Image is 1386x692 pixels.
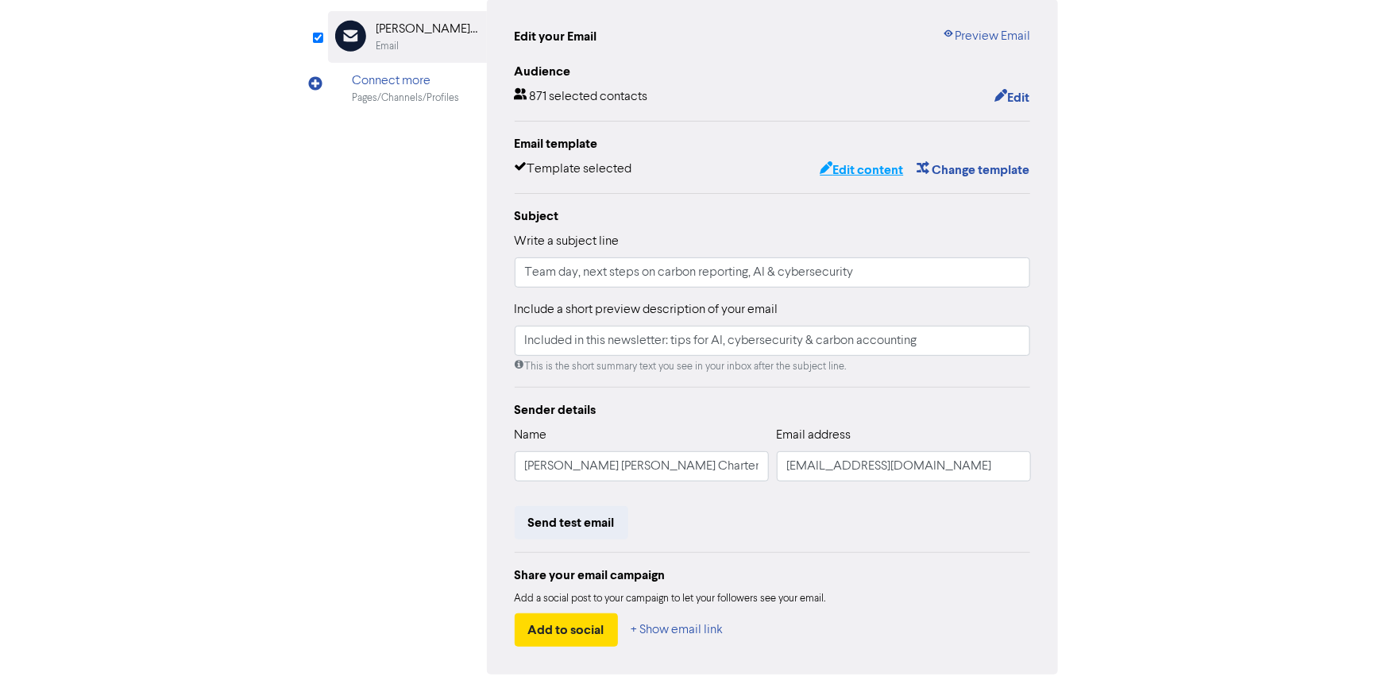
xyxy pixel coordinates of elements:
button: Add to social [515,613,618,647]
div: Pages/Channels/Profiles [353,91,460,106]
label: Write a subject line [515,232,620,251]
button: Send test email [515,506,628,539]
div: Share your email campaign [515,566,1031,585]
div: [PERSON_NAME] [PERSON_NAME] Chartered Accountants LimitedEmail [328,11,487,63]
div: Template selected [515,160,632,180]
iframe: Chat Widget [1307,616,1386,692]
a: Preview Email [942,27,1030,46]
div: Add a social post to your campaign to let your followers see your email. [515,591,1031,607]
div: Connect more [353,72,460,91]
label: Include a short preview description of your email [515,300,778,319]
label: Name [515,426,547,445]
button: Change template [916,160,1030,180]
div: Email [376,39,400,54]
div: Connect morePages/Channels/Profiles [328,63,487,114]
div: Subject [515,207,1031,226]
button: + Show email link [631,613,724,647]
div: This is the short summary text you see in your inbox after the subject line. [515,359,1031,374]
button: Edit [994,87,1030,108]
button: Edit content [819,160,904,180]
div: Audience [515,62,1031,81]
div: Edit your Email [515,27,597,46]
div: Sender details [515,400,1031,419]
div: Email template [515,134,1031,153]
div: [PERSON_NAME] [PERSON_NAME] Chartered Accountants Limited [376,20,478,39]
label: Email address [777,426,851,445]
div: 871 selected contacts [515,87,648,108]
